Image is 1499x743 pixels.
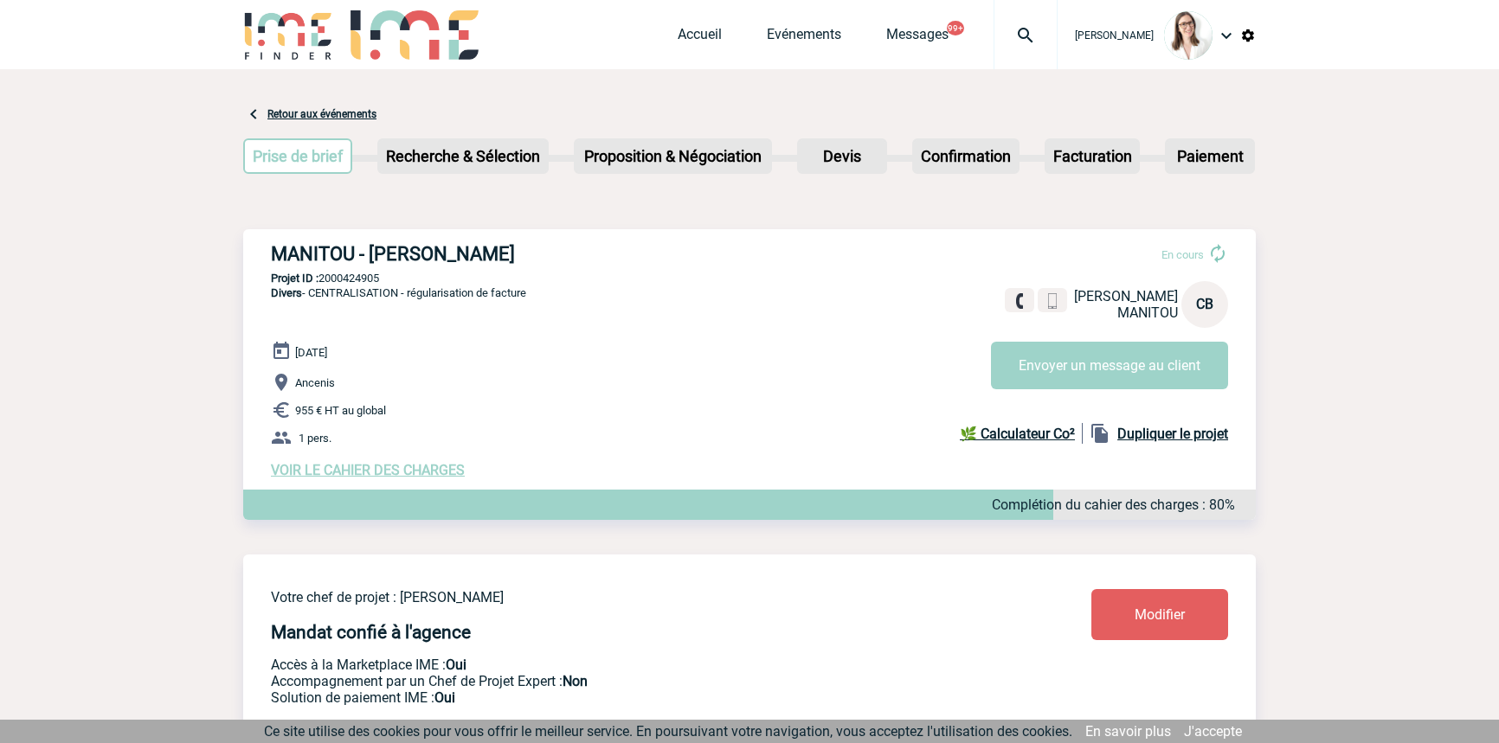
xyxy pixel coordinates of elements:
[271,286,302,299] span: Divers
[914,140,1018,172] p: Confirmation
[1090,423,1110,444] img: file_copy-black-24dp.png
[991,342,1228,389] button: Envoyer un message au client
[1085,723,1171,740] a: En savoir plus
[1012,293,1027,309] img: fixe.png
[243,10,333,60] img: IME-Finder
[1075,29,1154,42] span: [PERSON_NAME]
[1184,723,1242,740] a: J'accepte
[563,673,588,689] b: Non
[271,272,318,285] b: Projet ID :
[799,140,885,172] p: Devis
[299,432,331,445] span: 1 pers.
[1196,296,1213,312] span: CB
[1046,140,1139,172] p: Facturation
[1135,606,1185,623] span: Modifier
[678,26,722,50] a: Accueil
[271,657,989,673] p: Accès à la Marketplace IME :
[1074,288,1178,304] span: [PERSON_NAME]
[379,140,547,172] p: Recherche & Sélection
[271,589,989,605] p: Votre chef de projet : [PERSON_NAME]
[1045,293,1060,309] img: portable.png
[1117,304,1178,321] span: MANITOU
[271,243,790,265] h3: MANITOU - [PERSON_NAME]
[295,346,327,359] span: [DATE]
[446,657,466,673] b: Oui
[886,26,949,50] a: Messages
[960,426,1075,442] b: 🌿 Calculateur Co²
[947,21,964,35] button: 99+
[271,673,989,689] p: Prestation payante
[1161,248,1204,261] span: En cours
[767,26,841,50] a: Evénements
[1117,426,1228,442] b: Dupliquer le projet
[271,286,526,299] span: - CENTRALISATION - régularisation de facture
[243,272,1256,285] p: 2000424905
[267,108,376,120] a: Retour aux événements
[1167,140,1253,172] p: Paiement
[245,140,351,172] p: Prise de brief
[295,404,386,417] span: 955 € HT au global
[295,376,335,389] span: Ancenis
[271,462,465,478] a: VOIR LE CAHIER DES CHARGES
[264,723,1072,740] span: Ce site utilise des cookies pour vous offrir le meilleur service. En poursuivant votre navigation...
[1164,11,1213,60] img: 122719-0.jpg
[271,622,471,643] h4: Mandat confié à l'agence
[576,140,770,172] p: Proposition & Négociation
[434,689,455,706] b: Oui
[271,689,989,706] p: Conformité aux process achat client, Prise en charge de la facturation, Mutualisation de plusieur...
[960,423,1083,444] a: 🌿 Calculateur Co²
